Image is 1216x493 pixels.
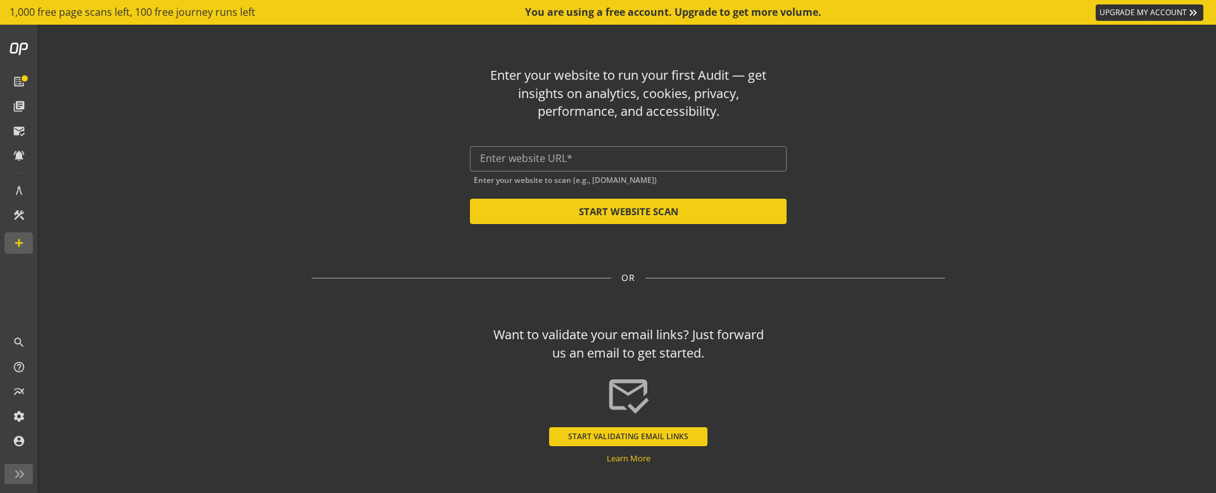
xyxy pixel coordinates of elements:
[13,361,25,373] mat-icon: help_outline
[525,5,823,20] div: You are using a free account. Upgrade to get more volume.
[9,5,255,20] span: 1,000 free page scans left, 100 free journey runs left
[607,452,650,464] a: Learn More
[13,149,25,162] mat-icon: notifications_active
[488,66,769,121] div: Enter your website to run your first Audit — get insights on analytics, cookies, privacy, perform...
[549,427,707,446] button: START VALIDATING EMAIL LINKS
[13,75,25,88] mat-icon: list_alt
[470,199,787,224] button: START WEBSITE SCAN
[13,237,25,249] mat-icon: add
[13,100,25,113] mat-icon: library_books
[474,173,657,185] mat-hint: Enter your website to scan (e.g., [DOMAIN_NAME])
[13,435,25,447] mat-icon: account_circle
[13,385,25,398] mat-icon: multiline_chart
[1096,4,1203,21] a: UPGRADE MY ACCOUNT
[13,125,25,137] mat-icon: mark_email_read
[480,153,776,165] input: Enter website URL*
[13,410,25,423] mat-icon: settings
[13,184,25,197] mat-icon: architecture
[621,271,635,284] span: OR
[488,326,769,362] div: Want to validate your email links? Just forward us an email to get started.
[606,373,650,417] mat-icon: mark_email_read
[13,336,25,349] mat-icon: search
[1187,6,1200,19] mat-icon: keyboard_double_arrow_right
[13,209,25,222] mat-icon: construction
